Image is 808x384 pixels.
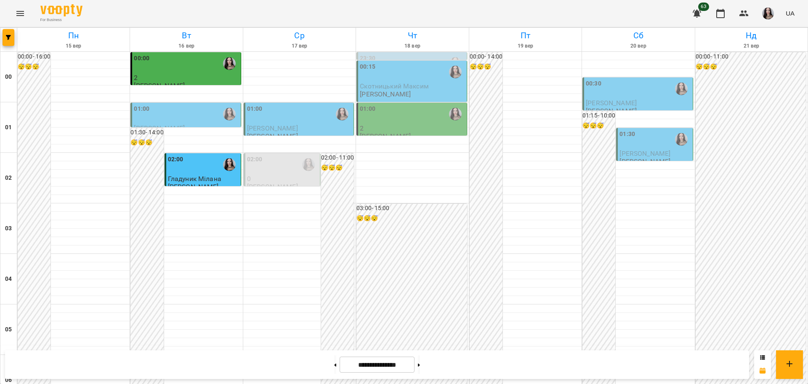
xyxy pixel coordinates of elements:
h6: 😴😴😴 [470,62,502,72]
p: [PERSON_NAME] [134,82,185,89]
h6: Сб [583,29,693,42]
label: 01:00 [134,104,149,114]
p: [PERSON_NAME] [619,158,670,165]
h6: 18 вер [357,42,467,50]
span: [PERSON_NAME] [619,149,670,157]
h6: Ср [245,29,354,42]
h6: 16 вер [131,42,241,50]
h6: 03:00 - 15:00 [356,204,467,213]
label: 02:00 [247,155,263,164]
h6: 00:00 - 11:00 [696,52,806,61]
h6: Нд [696,29,806,42]
h6: 01:15 - 10:00 [582,111,615,120]
label: 00:15 [360,62,375,72]
span: [PERSON_NAME] [247,124,298,132]
h6: 00:00 - 16:00 [18,52,50,61]
label: 00:00 [134,54,149,63]
span: Гладуник Мілана [168,175,221,183]
h6: 02:00 - 11:00 [321,153,354,163]
img: Габорак Галина [336,108,348,120]
h6: 21 вер [696,42,806,50]
img: Габорак Галина [675,133,688,146]
h6: Вт [131,29,241,42]
img: Габорак Галина [223,57,236,70]
h6: 😴😴😴 [130,138,163,147]
h6: Чт [357,29,467,42]
h6: 05 [5,325,12,334]
img: Габорак Галина [449,57,462,70]
h6: 04 [5,275,12,284]
label: 02:00 [168,155,183,164]
h6: 01 [5,123,12,132]
h6: 00:00 - 14:00 [470,52,502,61]
span: UA [786,9,795,18]
img: Габорак Галина [675,83,688,95]
p: 0 [247,175,318,182]
span: [PERSON_NAME] [134,124,185,132]
h6: 00 [5,72,12,82]
span: For Business [40,17,82,23]
h6: 😴😴😴 [321,163,354,173]
img: Габорак Галина [449,108,462,120]
p: 2 [360,125,465,132]
p: [PERSON_NAME] [360,91,411,98]
p: [PERSON_NAME] [247,133,298,140]
p: [PERSON_NAME] [360,133,411,140]
h6: 17 вер [245,42,354,50]
button: Menu [10,3,30,24]
img: 23d2127efeede578f11da5c146792859.jpg [762,8,774,19]
h6: Пт [470,29,580,42]
button: UA [782,5,798,21]
label: 01:00 [247,104,263,114]
span: 63 [698,3,709,11]
img: Габорак Галина [223,158,236,171]
span: [PERSON_NAME] [586,99,637,107]
h6: 😴😴😴 [696,62,806,72]
h6: 15 вер [19,42,128,50]
h6: 😴😴😴 [582,121,615,131]
label: 01:00 [360,104,375,114]
p: [PERSON_NAME] [168,183,219,190]
p: 2 [134,74,239,81]
img: Габорак Галина [302,158,315,171]
h6: 01:30 - 14:00 [130,128,163,137]
h6: 20 вер [583,42,693,50]
h6: 19 вер [470,42,580,50]
span: Скотницький Максим [360,82,429,90]
label: 23:30 [360,54,375,63]
img: Габорак Галина [449,66,462,78]
img: Габорак Галина [223,108,236,120]
p: [PERSON_NAME] [586,107,637,115]
h6: 😴😴😴 [18,62,50,72]
h6: 03 [5,224,12,233]
label: 00:30 [586,79,601,88]
h6: Пн [19,29,128,42]
img: Voopty Logo [40,4,82,16]
h6: 02 [5,173,12,183]
h6: 😴😴😴 [356,214,467,223]
p: [PERSON_NAME] [247,183,298,190]
label: 01:30 [619,130,635,139]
